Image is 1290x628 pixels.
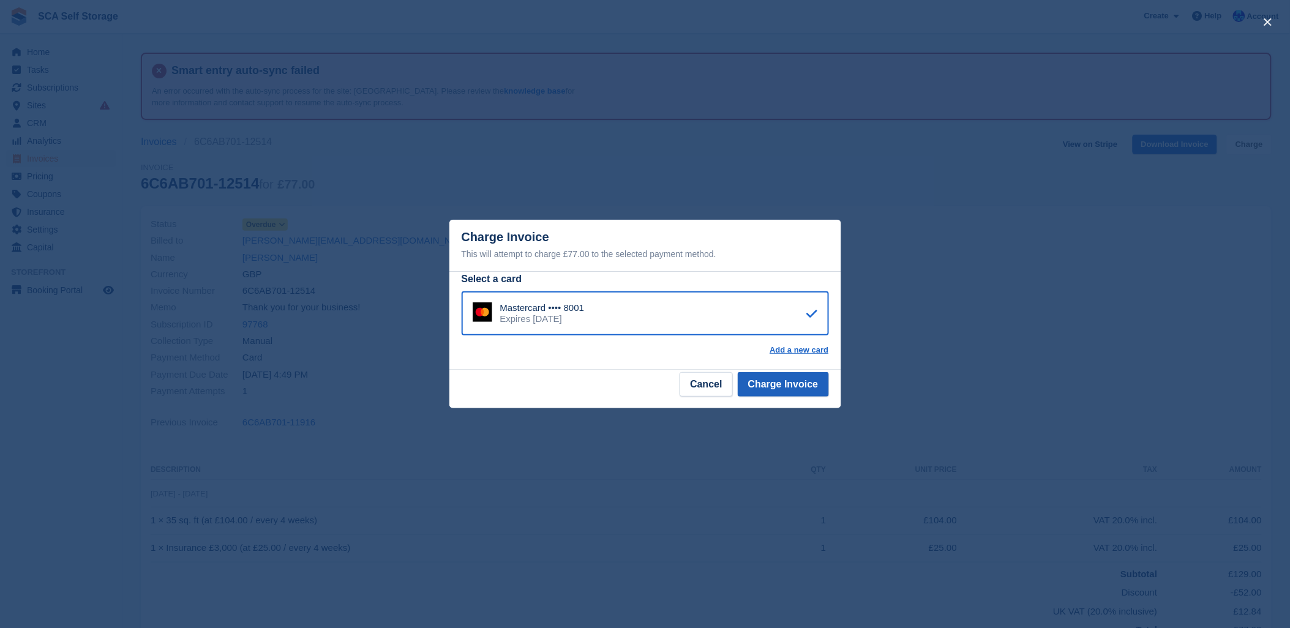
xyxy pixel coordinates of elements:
button: Charge Invoice [738,372,829,397]
img: Mastercard Logo [473,302,492,322]
div: Select a card [462,272,829,286]
div: This will attempt to charge £77.00 to the selected payment method. [462,247,829,261]
a: Add a new card [770,345,828,355]
div: Mastercard •••• 8001 [500,302,585,313]
div: Expires [DATE] [500,313,585,324]
div: Charge Invoice [462,230,829,261]
button: close [1258,12,1278,32]
button: Cancel [680,372,732,397]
